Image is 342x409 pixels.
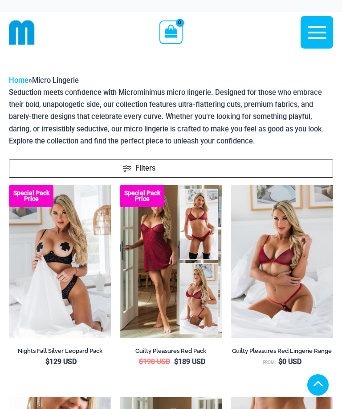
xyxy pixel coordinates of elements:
[9,185,111,338] img: Nights Fall Silver Leopard 1036 Bra 6046 Thong 09v2
[120,185,222,338] img: Guilty Pleasures Red Collection Pack F
[231,185,333,338] a: Guilty Pleasures Red 1045 Bra 689 Micro 05Guilty Pleasures Red 1045 Bra 689 Micro 06Guilty Pleasu...
[231,347,333,355] h2: Guilty Pleasures Red Lingerie Range
[9,160,333,178] a: Filters
[231,185,333,338] img: Guilty Pleasures Red 1045 Bra 689 Micro 05
[120,190,164,202] b: Special Pack Price
[32,76,79,85] span: Micro Lingerie
[9,185,111,338] a: Nights Fall Silver Leopard 1036 Bra 6046 Thong 09v2 Nights Fall Silver Leopard 1036 Bra 6046 Thon...
[139,357,170,366] bdi: 198 USD
[9,347,111,355] h2: Nights Fall Silver Leopard Pack
[231,347,333,358] a: Guilty Pleasures Red Lingerie Range
[174,357,205,366] bdi: 189 USD
[278,357,301,366] bdi: 0 USD
[9,347,111,358] a: Nights Fall Silver Leopard Pack
[120,347,222,355] h2: Guilty Pleasures Red Pack
[9,76,28,85] a: Home
[159,20,182,44] a: View Shopping Cart, empty
[9,86,333,147] p: Seduction meets confidence with Microminimus micro lingerie. Designed for those who embrace their...
[135,163,155,174] span: Filters
[120,185,222,338] a: Guilty Pleasures Red Collection Pack F Guilty Pleasures Red Collection Pack BGuilty Pleasures Red...
[263,360,276,365] span: From:
[120,347,222,358] a: Guilty Pleasures Red Pack
[9,20,35,45] img: cropped mm emblem
[139,357,143,366] span: $
[9,190,53,202] b: Special Pack Price
[45,357,49,366] span: $
[174,357,178,366] span: $
[278,357,282,366] span: $
[9,76,79,85] span: »
[45,357,77,366] bdi: 129 USD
